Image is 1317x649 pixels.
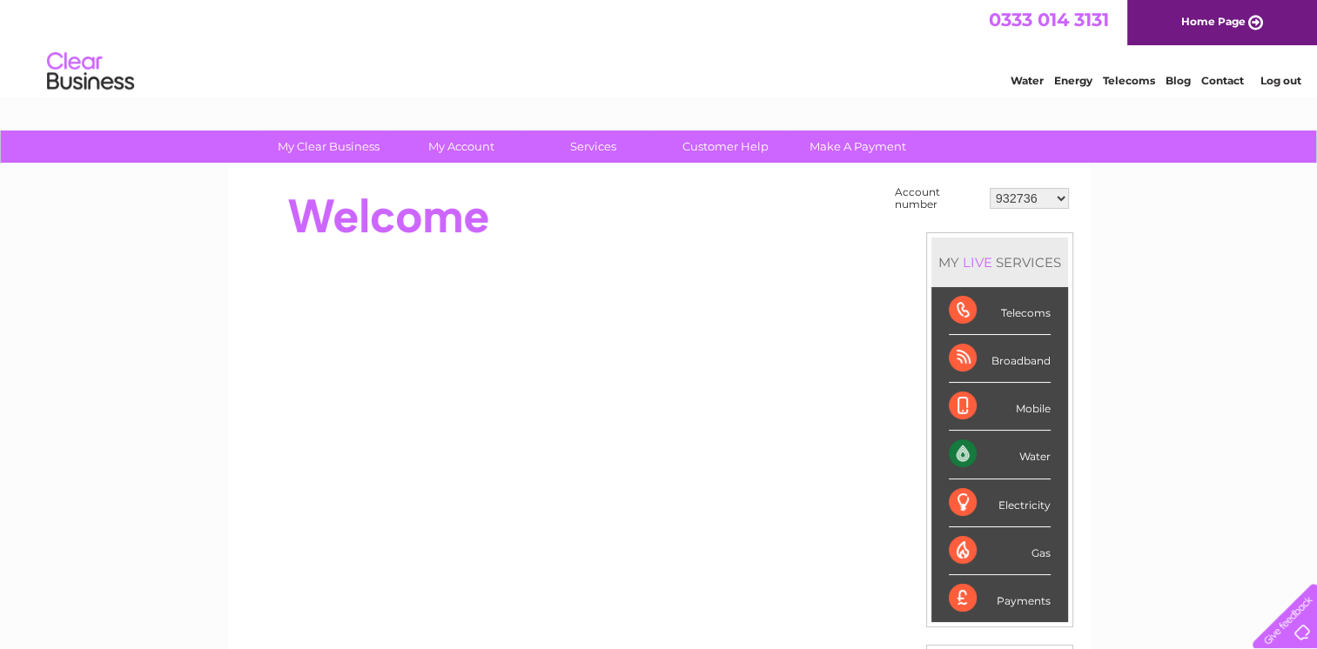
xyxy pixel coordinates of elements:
[1201,74,1244,87] a: Contact
[989,9,1109,30] a: 0333 014 3131
[46,45,135,98] img: logo.png
[1103,74,1155,87] a: Telecoms
[949,287,1051,335] div: Telecoms
[1054,74,1092,87] a: Energy
[257,130,400,163] a: My Clear Business
[959,254,996,271] div: LIVE
[890,182,985,215] td: Account number
[949,479,1051,527] div: Electricity
[949,335,1051,383] div: Broadband
[389,130,533,163] a: My Account
[949,527,1051,575] div: Gas
[949,431,1051,478] div: Water
[248,10,1071,84] div: Clear Business is a trading name of Verastar Limited (registered in [GEOGRAPHIC_DATA] No. 3667643...
[786,130,930,163] a: Make A Payment
[1260,74,1300,87] a: Log out
[1011,74,1044,87] a: Water
[949,575,1051,622] div: Payments
[949,383,1051,431] div: Mobile
[521,130,665,163] a: Services
[654,130,797,163] a: Customer Help
[931,238,1068,287] div: MY SERVICES
[1166,74,1191,87] a: Blog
